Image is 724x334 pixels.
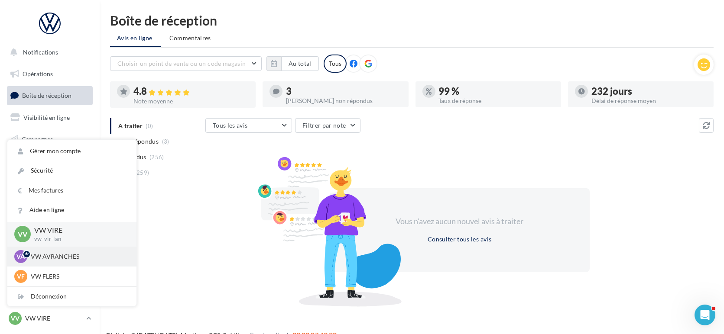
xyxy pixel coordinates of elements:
a: PLV et print personnalisable [5,216,94,241]
p: VW VIRE [34,225,123,235]
a: Médiathèque [5,173,94,191]
button: Notifications [5,43,91,61]
span: (256) [149,154,164,161]
a: Opérations [5,65,94,83]
div: 232 jours [591,87,707,96]
div: Note moyenne [133,98,249,104]
span: (3) [162,138,169,145]
button: Au total [266,56,319,71]
span: VV [11,314,19,323]
a: Gérer mon compte [7,141,136,161]
button: Au total [281,56,319,71]
p: vw-vir-lan [34,235,123,243]
div: 3 [286,87,401,96]
span: Tous les avis [213,122,248,129]
button: Choisir un point de vente ou un code magasin [110,56,262,71]
span: VF [17,272,25,281]
span: Notifications [23,48,58,56]
a: Campagnes [5,130,94,148]
span: Non répondus [118,137,159,146]
div: Boîte de réception [110,14,714,27]
p: VW VIRE [25,314,83,323]
span: Boîte de réception [22,92,71,99]
span: (259) [135,169,149,176]
a: Visibilité en ligne [5,109,94,127]
iframe: Intercom live chat [695,305,715,325]
span: Choisir un point de vente ou un code magasin [117,60,246,67]
span: Visibilité en ligne [23,114,70,121]
a: Calendrier [5,195,94,213]
a: VV VW VIRE [7,310,93,327]
p: VW FLERS [31,272,126,281]
div: Déconnexion [7,287,136,306]
a: Contacts [5,151,94,170]
p: VW AVRANCHES [31,252,126,261]
span: VV [18,229,27,239]
div: 4.8 [133,87,249,96]
a: Campagnes DataOnDemand [5,245,94,270]
div: [PERSON_NAME] non répondus [286,98,401,104]
button: Filtrer par note [295,118,360,133]
span: Commentaires [169,34,211,42]
span: VA [17,252,25,261]
div: 99 % [439,87,554,96]
span: Opérations [23,70,53,77]
button: Consulter tous les avis [424,234,495,244]
a: Aide en ligne [7,200,136,220]
a: Mes factures [7,181,136,200]
a: Boîte de réception [5,86,94,105]
div: Tous [324,55,347,73]
div: Vous n'avez aucun nouvel avis à traiter [385,216,534,227]
div: Taux de réponse [439,98,554,104]
button: Tous les avis [205,118,292,133]
div: Délai de réponse moyen [591,98,707,104]
span: Campagnes [22,135,53,142]
a: Sécurité [7,161,136,180]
